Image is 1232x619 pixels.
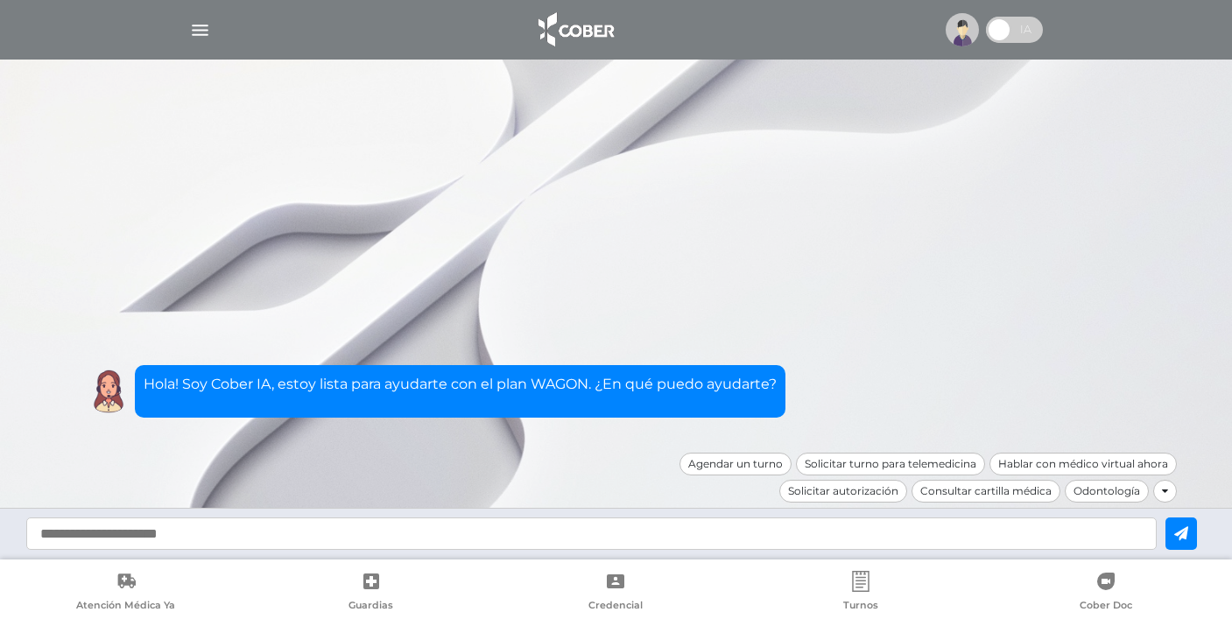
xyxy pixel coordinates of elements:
div: Solicitar autorización [779,480,907,503]
img: profile-placeholder.svg [946,13,979,46]
div: Agendar un turno [679,453,792,475]
img: Cober_menu-lines-white.svg [189,19,211,41]
a: Cober Doc [983,571,1228,615]
a: Turnos [738,571,983,615]
a: Guardias [249,571,494,615]
span: Atención Médica Ya [76,599,175,615]
div: Solicitar turno para telemedicina [796,453,985,475]
span: Cober Doc [1080,599,1132,615]
span: Credencial [588,599,643,615]
p: Hola! Soy Cober IA, estoy lista para ayudarte con el plan WAGON. ¿En qué puedo ayudarte? [144,374,777,395]
span: Guardias [348,599,393,615]
a: Credencial [494,571,739,615]
div: Consultar cartilla médica [912,480,1060,503]
img: Cober IA [87,369,130,413]
a: Atención Médica Ya [4,571,249,615]
div: Odontología [1065,480,1149,503]
div: Hablar con médico virtual ahora [989,453,1177,475]
span: Turnos [843,599,878,615]
img: logo_cober_home-white.png [529,9,621,51]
